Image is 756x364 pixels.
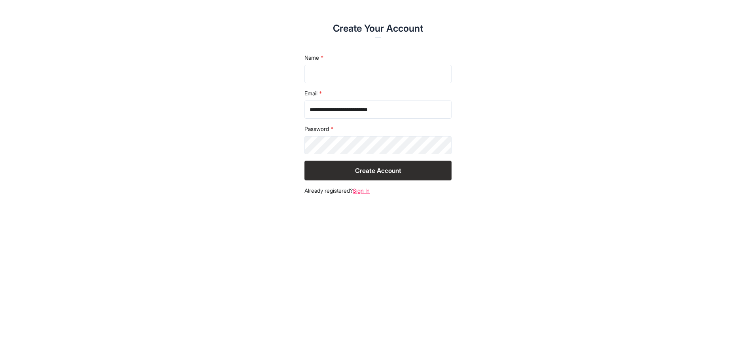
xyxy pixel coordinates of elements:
label: Name [304,54,452,62]
button: Create Account [304,161,452,180]
a: Sign In [353,187,370,194]
label: Email [304,89,452,97]
label: Password [304,125,452,133]
footer: Already registered? [304,187,452,195]
h2: Create Your Account [176,22,580,35]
